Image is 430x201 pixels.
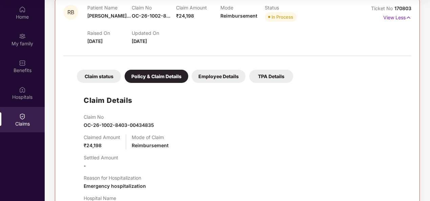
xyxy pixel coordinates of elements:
[84,195,259,201] p: Hospital Name
[132,30,176,36] p: Updated On
[84,183,146,189] span: Emergency hospitalization
[132,38,147,44] span: [DATE]
[176,13,194,19] span: ₹24,198
[406,14,411,21] img: svg+xml;base64,PHN2ZyB4bWxucz0iaHR0cDovL3d3dy53My5vcmcvMjAwMC9zdmciIHdpZHRoPSIxNyIgaGVpZ2h0PSIxNy...
[383,12,411,21] p: View Less
[84,163,86,169] span: -
[19,33,26,40] img: svg+xml;base64,PHN2ZyB3aWR0aD0iMjAiIGhlaWdodD0iMjAiIHZpZXdCb3g9IjAgMCAyMCAyMCIgZmlsbD0ibm9uZSIgeG...
[220,5,265,10] p: Mode
[84,155,118,160] p: Settled Amount
[371,5,394,11] span: Ticket No
[19,86,26,93] img: svg+xml;base64,PHN2ZyBpZD0iSG9zcGl0YWxzIiB4bWxucz0iaHR0cDovL3d3dy53My5vcmcvMjAwMC9zdmciIHdpZHRoPS...
[19,113,26,120] img: svg+xml;base64,PHN2ZyBpZD0iQ2xhaW0iIHhtbG5zPSJodHRwOi8vd3d3LnczLm9yZy8yMDAwL3N2ZyIgd2lkdGg9IjIwIi...
[132,13,170,19] span: OC-26-1002-8...
[125,70,188,83] div: Policy & Claim Details
[192,70,245,83] div: Employee Details
[84,134,120,140] p: Claimed Amount
[84,122,154,128] span: OC-26-1002-8403-00434835
[84,175,146,181] p: Reason for Hospitalization
[84,114,154,120] p: Claim No
[132,134,169,140] p: Mode of Claim
[272,14,293,20] div: In Process
[84,95,132,106] h1: Claim Details
[77,70,121,83] div: Claim status
[394,5,411,11] span: 170803
[84,142,102,148] span: ₹24,198
[19,6,26,13] img: svg+xml;base64,PHN2ZyBpZD0iSG9tZSIgeG1sbnM9Imh0dHA6Ly93d3cudzMub3JnLzIwMDAvc3ZnIiB3aWR0aD0iMjAiIG...
[87,5,132,10] p: Patient Name
[176,5,220,10] p: Claim Amount
[67,9,74,15] span: RB
[132,142,169,148] span: Reimbursement
[87,30,132,36] p: Raised On
[249,70,293,83] div: TPA Details
[265,5,309,10] p: Status
[19,60,26,66] img: svg+xml;base64,PHN2ZyBpZD0iQmVuZWZpdHMiIHhtbG5zPSJodHRwOi8vd3d3LnczLm9yZy8yMDAwL3N2ZyIgd2lkdGg9Ij...
[132,5,176,10] p: Claim No
[87,13,131,19] span: [PERSON_NAME]...
[220,13,257,19] span: Reimbursement
[87,38,103,44] span: [DATE]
